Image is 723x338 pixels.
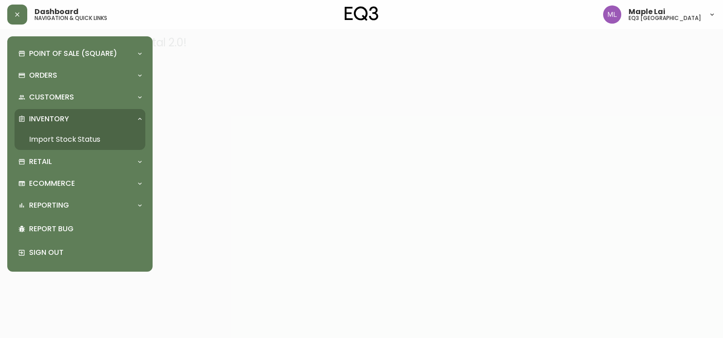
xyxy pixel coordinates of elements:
[15,87,145,107] div: Customers
[15,195,145,215] div: Reporting
[629,15,701,21] h5: eq3 [GEOGRAPHIC_DATA]
[15,44,145,64] div: Point of Sale (Square)
[29,179,75,189] p: Ecommerce
[29,92,74,102] p: Customers
[15,129,145,150] a: Import Stock Status
[15,109,145,129] div: Inventory
[345,6,378,21] img: logo
[29,49,117,59] p: Point of Sale (Square)
[15,217,145,241] div: Report Bug
[603,5,621,24] img: 61e28cffcf8cc9f4e300d877dd684943
[15,152,145,172] div: Retail
[29,70,57,80] p: Orders
[35,15,107,21] h5: navigation & quick links
[15,65,145,85] div: Orders
[29,157,52,167] p: Retail
[15,241,145,264] div: Sign Out
[15,174,145,194] div: Ecommerce
[29,224,142,234] p: Report Bug
[29,114,69,124] p: Inventory
[29,248,142,258] p: Sign Out
[29,200,69,210] p: Reporting
[629,8,665,15] span: Maple Lai
[35,8,79,15] span: Dashboard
